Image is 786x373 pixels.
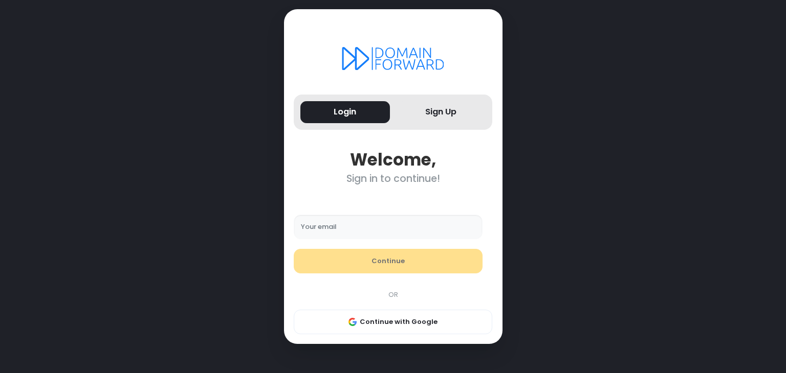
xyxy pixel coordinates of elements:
[289,290,497,300] div: OR
[397,101,486,123] button: Sign Up
[294,150,492,170] div: Welcome,
[300,101,390,123] button: Login
[294,173,492,184] div: Sign in to continue!
[294,310,492,334] button: Continue with Google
